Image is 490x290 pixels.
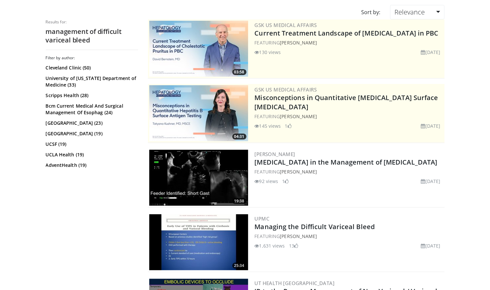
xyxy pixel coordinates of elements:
[149,21,248,77] img: 80648b2f-fef7-42cf-9147-40ea3e731334.jpg.300x170_q85_crop-smart_upscale.jpg
[255,168,443,175] div: FEATURING
[149,214,248,270] a: 25:34
[255,178,278,185] li: 92 views
[232,69,246,75] span: 03:58
[255,49,281,56] li: 130 views
[255,151,295,157] a: [PERSON_NAME]
[255,113,443,120] div: FEATURING
[232,134,246,140] span: 04:31
[255,122,281,129] li: 145 views
[255,29,439,38] a: Current Treatment Landscape of [MEDICAL_DATA] in PBC
[280,113,317,119] a: [PERSON_NAME]
[280,40,317,46] a: [PERSON_NAME]
[149,214,248,270] img: 81db858d-dff9-44c6-a30d-b85ee8f1a4a7.300x170_q85_crop-smart_upscale.jpg
[46,130,136,137] a: [GEOGRAPHIC_DATA] (19)
[46,75,136,88] a: University of [US_STATE] Department of Medicine (33)
[46,27,138,44] h2: management of difficult variceal bleed
[255,280,335,286] a: UT Health [GEOGRAPHIC_DATA]
[232,263,246,269] span: 25:34
[46,92,136,99] a: Scripps Health (28)
[255,242,285,249] li: 1,631 views
[421,242,441,249] li: [DATE]
[46,55,138,61] h3: Filter by author:
[390,5,444,19] a: Relevance
[232,198,246,204] span: 19:38
[149,21,248,77] a: 03:58
[394,8,425,16] span: Relevance
[356,5,385,19] div: Sort by:
[149,85,248,141] a: 04:31
[149,150,248,206] a: 19:38
[255,215,270,222] a: UPMC
[255,22,317,28] a: GSK US Medical Affairs
[46,141,136,147] a: UCSF (19)
[46,120,136,126] a: [GEOGRAPHIC_DATA] (23)
[280,233,317,239] a: [PERSON_NAME]
[46,19,138,25] p: Results for:
[149,85,248,141] img: ea8305e5-ef6b-4575-a231-c141b8650e1f.jpg.300x170_q85_crop-smart_upscale.jpg
[255,39,443,46] div: FEATURING
[46,65,136,71] a: Cleveland Clinic (50)
[255,222,375,231] a: Managing the Difficult Variceal Bleed
[421,178,441,185] li: [DATE]
[255,233,443,240] div: FEATURING
[282,178,289,185] li: 1
[149,150,248,206] img: 4b0f1a45-9a1d-4f8a-95f8-ef51b809e8d2.300x170_q85_crop-smart_upscale.jpg
[255,86,317,93] a: GSK US Medical Affairs
[421,49,441,56] li: [DATE]
[255,158,438,167] a: [MEDICAL_DATA] in the Management of [MEDICAL_DATA]
[421,122,441,129] li: [DATE]
[289,242,298,249] li: 13
[285,122,292,129] li: 1
[46,103,136,116] a: Bcm Current Medical And Surgical Management Of Esophag (24)
[46,151,136,158] a: UCLA Health (19)
[280,169,317,175] a: [PERSON_NAME]
[46,162,136,169] a: AdventHealth (19)
[255,93,438,111] a: Misconceptions in Quantitative [MEDICAL_DATA] Surface [MEDICAL_DATA]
